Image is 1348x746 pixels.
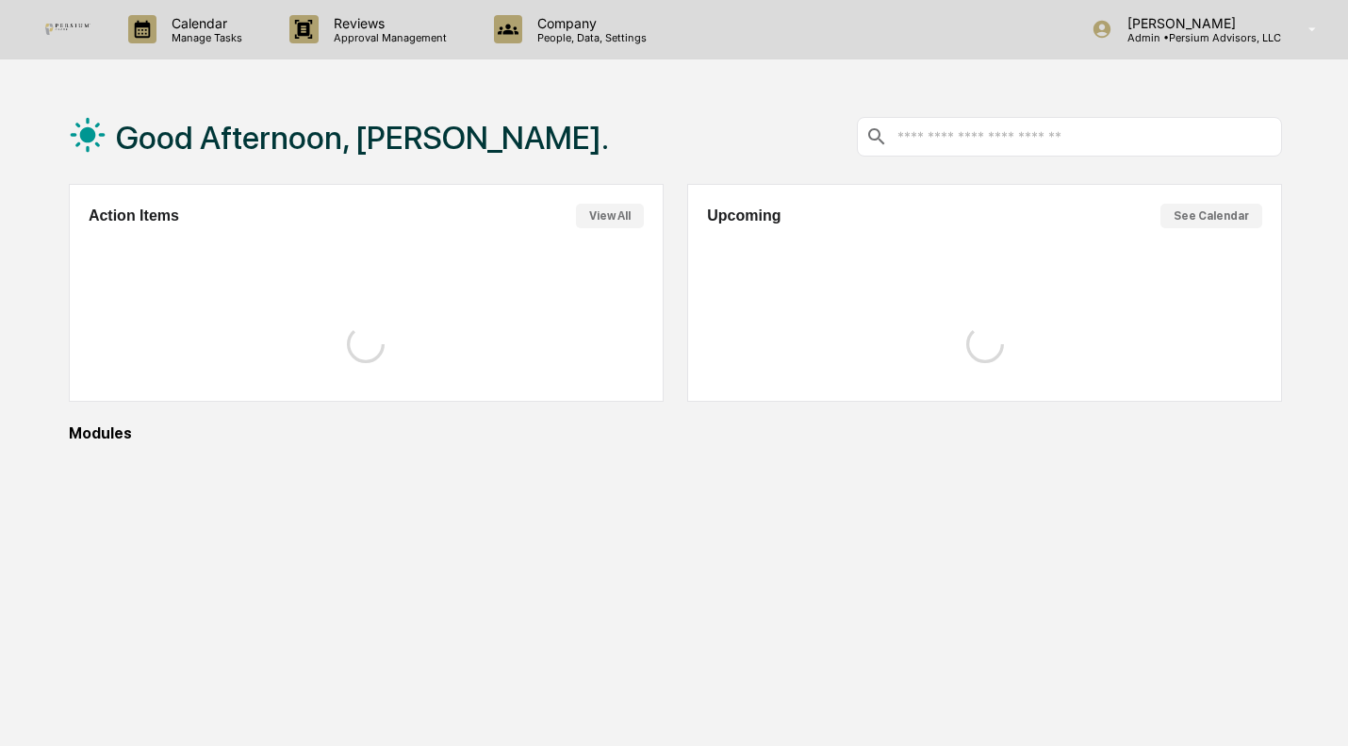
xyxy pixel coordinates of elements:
img: logo [45,24,90,35]
button: See Calendar [1160,204,1262,228]
p: Admin • Persium Advisors, LLC [1112,31,1281,44]
p: People, Data, Settings [522,31,656,44]
p: Reviews [319,15,456,31]
p: Company [522,15,656,31]
p: Calendar [156,15,252,31]
div: Modules [69,424,1282,442]
h2: Action Items [89,207,179,224]
h1: Good Afternoon, [PERSON_NAME]. [116,119,609,157]
button: View All [576,204,644,228]
h2: Upcoming [707,207,781,224]
p: [PERSON_NAME] [1112,15,1281,31]
p: Approval Management [319,31,456,44]
p: Manage Tasks [156,31,252,44]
